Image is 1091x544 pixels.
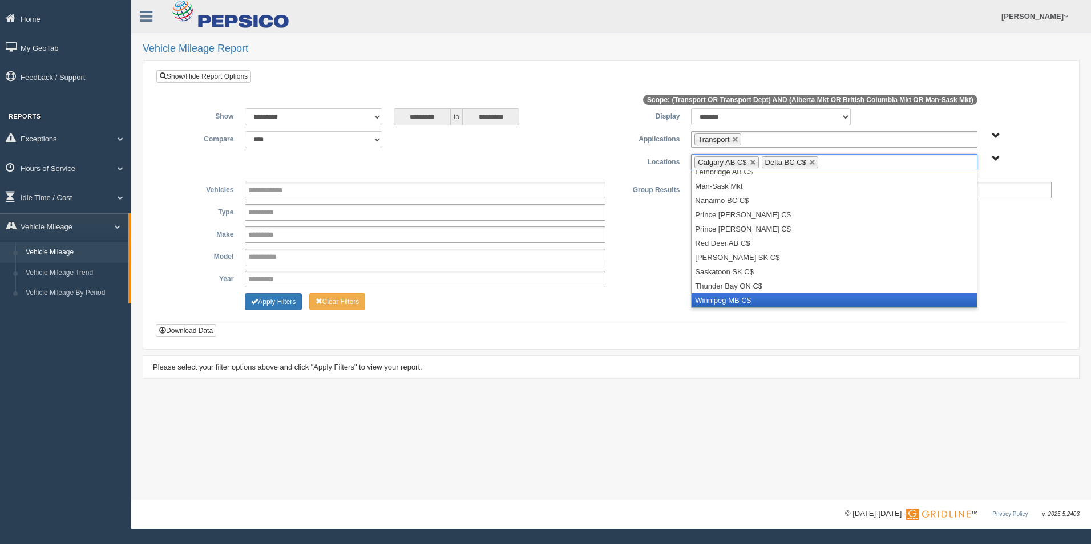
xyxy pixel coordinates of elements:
[692,179,976,193] li: Man-Sask Mkt
[643,95,977,105] span: Scope: (Transport OR Transport Dept) AND (Alberta Mkt OR British Columbia Mkt OR Man-Sask Mkt)
[245,293,302,310] button: Change Filter Options
[692,236,976,250] li: Red Deer AB C$
[906,509,971,520] img: Gridline
[845,508,1080,520] div: © [DATE]-[DATE] - ™
[156,70,251,83] a: Show/Hide Report Options
[165,131,239,145] label: Compare
[156,324,216,337] button: Download Data
[611,154,685,168] label: Locations
[698,135,729,144] span: Transport
[165,108,239,122] label: Show
[21,242,128,263] a: Vehicle Mileage
[451,108,462,125] span: to
[21,263,128,283] a: Vehicle Mileage Trend
[692,293,976,307] li: Winnipeg MB C$
[692,222,976,236] li: Prince [PERSON_NAME] C$
[611,108,685,122] label: Display
[1042,511,1080,517] span: v. 2025.5.2403
[309,293,366,310] button: Change Filter Options
[165,249,239,262] label: Model
[611,182,685,196] label: Group Results
[21,283,128,303] a: Vehicle Mileage By Period
[692,193,976,208] li: Nanaimo BC C$
[165,226,239,240] label: Make
[692,165,976,179] li: Lethbridge AB C$
[165,271,239,285] label: Year
[153,363,422,371] span: Please select your filter options above and click "Apply Filters" to view your report.
[765,158,806,167] span: Delta BC C$
[165,182,239,196] label: Vehicles
[698,158,746,167] span: Calgary AB C$
[692,208,976,222] li: Prince [PERSON_NAME] C$
[143,43,1080,55] h2: Vehicle Mileage Report
[992,511,1028,517] a: Privacy Policy
[692,250,976,265] li: [PERSON_NAME] SK C$
[692,279,976,293] li: Thunder Bay ON C$
[611,131,685,145] label: Applications
[692,265,976,279] li: Saskatoon SK C$
[165,204,239,218] label: Type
